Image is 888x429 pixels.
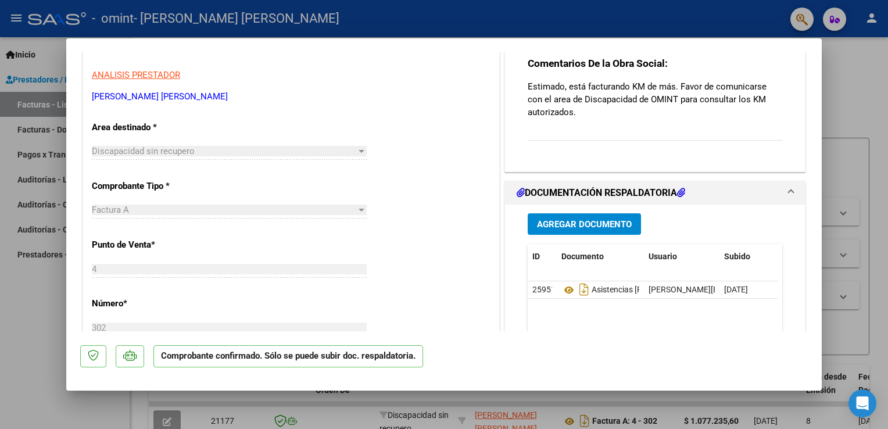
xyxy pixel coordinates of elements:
i: Descargar documento [577,280,592,299]
span: Usuario [649,252,677,261]
span: Agregar Documento [537,219,632,230]
datatable-header-cell: Usuario [644,244,719,269]
span: Subido [724,252,750,261]
span: ANALISIS PRESTADOR [92,70,180,80]
strong: Comentarios De la Obra Social: [528,58,668,69]
p: Comprobante Tipo * [92,180,212,193]
div: Open Intercom Messenger [848,389,876,417]
span: 25951 [532,285,556,294]
h1: DOCUMENTACIÓN RESPALDATORIA [517,186,685,200]
span: ID [532,252,540,261]
datatable-header-cell: Documento [557,244,644,269]
mat-expansion-panel-header: DOCUMENTACIÓN RESPALDATORIA [505,181,805,205]
span: Factura A [92,205,129,215]
p: Punto de Venta [92,238,212,252]
span: [DATE] [724,285,748,294]
p: Número [92,297,212,310]
p: Area destinado * [92,121,212,134]
datatable-header-cell: Acción [778,244,836,269]
span: Documento [561,252,604,261]
p: Estimado, está facturando KM de más. Favor de comunicarse con el area de Discapacidad de OMINT pa... [528,80,782,119]
datatable-header-cell: ID [528,244,557,269]
span: Asistencias [PERSON_NAME] [561,285,697,295]
button: Agregar Documento [528,213,641,235]
p: [PERSON_NAME] [PERSON_NAME] [92,90,490,103]
p: Comprobante confirmado. Sólo se puede subir doc. respaldatoria. [153,345,423,368]
datatable-header-cell: Subido [719,244,778,269]
span: Discapacidad sin recupero [92,146,195,156]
